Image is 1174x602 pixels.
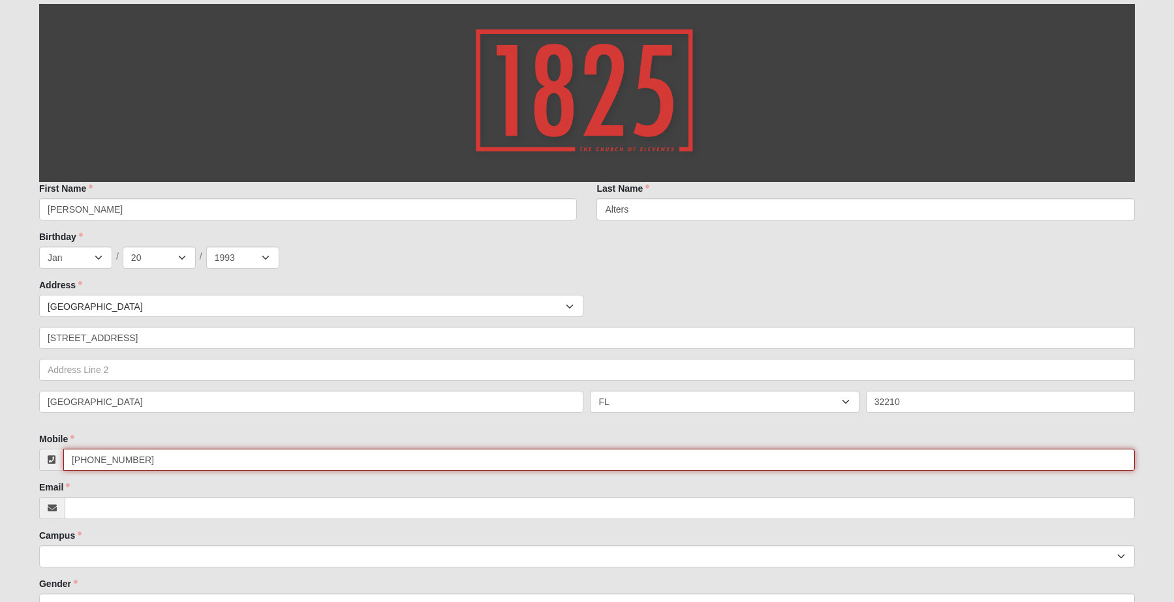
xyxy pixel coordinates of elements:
label: Mobile [39,432,74,445]
label: Birthday [39,230,83,243]
input: Zip [866,391,1135,413]
label: Campus [39,529,82,542]
label: Gender [39,577,78,590]
label: Last Name [596,182,649,195]
img: GetImage.ashx [450,4,724,182]
span: / [200,250,202,264]
span: [GEOGRAPHIC_DATA] [48,295,566,318]
span: / [116,250,119,264]
input: Address Line 2 [39,359,1135,381]
label: Email [39,481,70,494]
input: City [39,391,584,413]
label: Address [39,278,82,292]
input: Address Line 1 [39,327,1135,349]
label: First Name [39,182,93,195]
